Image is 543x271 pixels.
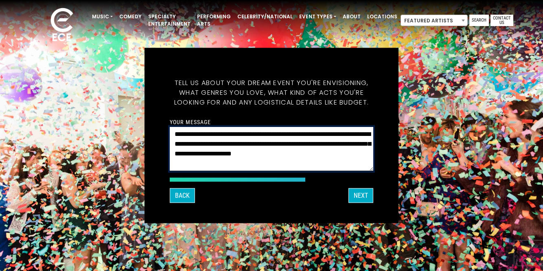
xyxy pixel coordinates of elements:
a: About [339,10,364,24]
a: Celebrity/National [234,10,296,24]
a: Contact Us [490,15,513,26]
a: Search [469,15,489,26]
a: Music [89,10,116,24]
a: Performing Arts [194,10,234,31]
label: Your message [170,118,211,126]
a: Comedy [116,10,145,24]
a: Locations [364,10,401,24]
span: Featured Artists [401,15,467,26]
span: Featured Artists [401,15,468,26]
h5: Tell us about your dream event you're envisioning, what genres you love, what kind of acts you're... [170,68,373,117]
a: Specialty Entertainment [145,10,194,31]
a: Event Types [296,10,339,24]
button: Next [348,188,373,203]
img: ece_new_logo_whitev2-1.png [42,6,82,45]
button: Back [170,188,195,203]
